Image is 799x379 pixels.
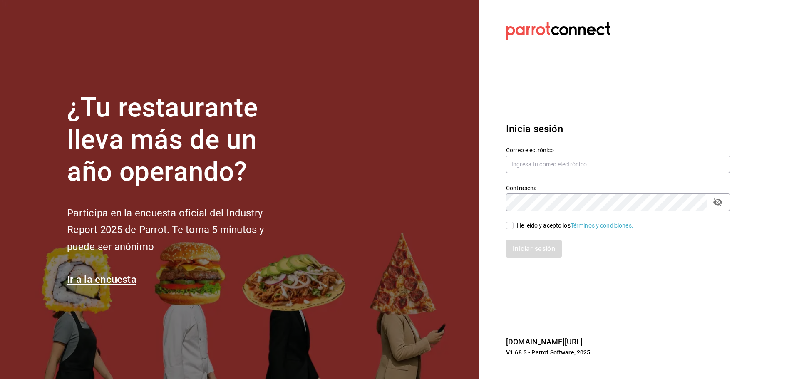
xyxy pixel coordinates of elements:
label: Correo electrónico [506,147,730,153]
a: [DOMAIN_NAME][URL] [506,337,583,346]
a: Ir a la encuesta [67,274,136,285]
h1: ¿Tu restaurante lleva más de un año operando? [67,92,292,188]
label: Contraseña [506,185,730,191]
button: passwordField [711,195,725,209]
h2: Participa en la encuesta oficial del Industry Report 2025 de Parrot. Te toma 5 minutos y puede se... [67,205,292,255]
input: Ingresa tu correo electrónico [506,156,730,173]
div: He leído y acepto los [517,221,633,230]
a: Términos y condiciones. [571,222,633,229]
h3: Inicia sesión [506,121,730,136]
p: V1.68.3 - Parrot Software, 2025. [506,348,730,357]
